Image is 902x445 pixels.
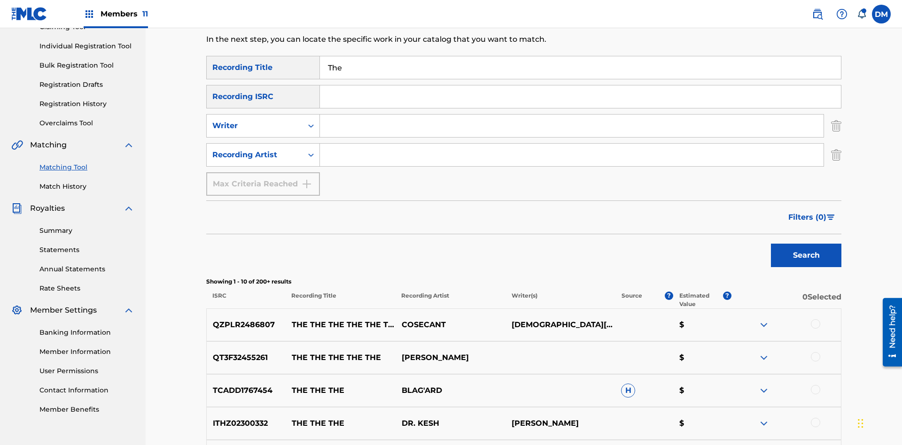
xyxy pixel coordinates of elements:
a: Statements [39,245,134,255]
div: Writer [212,120,297,131]
div: Recording Artist [212,149,297,161]
span: Matching [30,139,67,151]
div: User Menu [872,5,891,23]
p: COSECANT [395,319,505,330]
p: Recording Artist [395,292,505,308]
p: BLAG'ARD [395,385,505,396]
a: Banking Information [39,328,134,338]
img: filter [827,215,835,220]
img: expand [758,385,770,396]
p: Recording Title [285,292,395,308]
a: Bulk Registration Tool [39,61,134,70]
span: ? [723,292,731,300]
a: Contact Information [39,385,134,395]
p: TCADD1767454 [207,385,286,396]
img: Delete Criterion [831,114,841,138]
a: Overclaims Tool [39,118,134,128]
img: expand [123,305,134,316]
a: Member Information [39,347,134,357]
a: Member Benefits [39,405,134,414]
img: expand [758,352,770,363]
img: Royalties [11,203,23,214]
img: Delete Criterion [831,143,841,167]
img: search [812,8,823,20]
span: 11 [142,9,148,18]
img: Top Rightsholders [84,8,95,20]
p: THE THE THE [286,418,396,429]
span: Member Settings [30,305,97,316]
a: Registration History [39,99,134,109]
p: Writer(s) [505,292,615,308]
p: QZPLR2486807 [207,319,286,330]
p: ISRC [206,292,285,308]
p: Source [622,292,642,308]
span: Filters ( 0 ) [788,212,826,223]
a: Rate Sheets [39,284,134,293]
p: $ [673,418,731,429]
img: expand [758,319,770,330]
p: [DEMOGRAPHIC_DATA][PERSON_NAME] [505,319,615,330]
img: expand [123,139,134,151]
p: THE THE THE [286,385,396,396]
p: 0 Selected [731,292,841,308]
div: Notifications [857,9,866,19]
img: Matching [11,139,23,151]
a: Match History [39,182,134,192]
p: THE THE THE THE THE THE THE THE [286,319,396,330]
p: [PERSON_NAME] [395,352,505,363]
p: Estimated Value [679,292,723,308]
button: Filters (0) [783,206,841,229]
p: $ [673,319,731,330]
img: Member Settings [11,305,23,316]
a: Individual Registration Tool [39,41,134,51]
img: expand [123,203,134,214]
img: help [836,8,848,20]
iframe: Resource Center [876,294,902,371]
span: Members [101,8,148,19]
p: [PERSON_NAME] [505,418,615,429]
p: $ [673,385,731,396]
iframe: Chat Widget [855,400,902,445]
a: Summary [39,226,134,236]
a: Public Search [808,5,827,23]
p: $ [673,352,731,363]
p: ITHZ02300332 [207,418,286,429]
a: Annual Statements [39,264,134,274]
span: Royalties [30,203,65,214]
p: DR. KESH [395,418,505,429]
form: Search Form [206,56,841,272]
p: THE THE THE THE THE [286,352,396,363]
p: In the next step, you can locate the specific work in your catalog that you want to match. [206,34,695,45]
p: Showing 1 - 10 of 200+ results [206,277,841,286]
a: Registration Drafts [39,80,134,90]
span: H [621,384,635,398]
span: ? [665,292,673,300]
div: Help [832,5,851,23]
img: expand [758,418,770,429]
img: MLC Logo [11,7,47,21]
button: Search [771,244,841,267]
a: Matching Tool [39,162,134,172]
p: QT3F32455261 [207,352,286,363]
a: User Permissions [39,366,134,376]
div: Drag [858,409,863,437]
